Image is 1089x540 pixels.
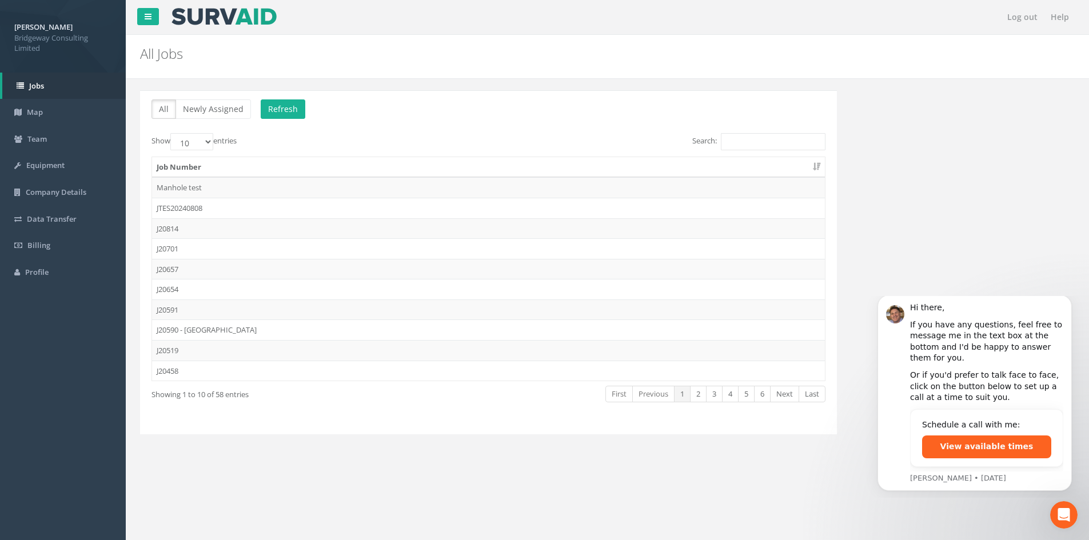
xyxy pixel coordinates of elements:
a: Previous [632,386,675,402]
td: J20814 [152,218,825,239]
a: 2 [690,386,707,402]
a: [PERSON_NAME] Bridgeway Consulting Limited [14,19,111,54]
label: Show entries [151,133,237,150]
iframe: Intercom notifications message [860,296,1089,498]
span: Equipment [26,160,65,170]
select: Showentries [170,133,213,150]
td: Manhole test [152,177,825,198]
span: Jobs [29,81,44,91]
button: Refresh [261,99,305,119]
td: J20590 - [GEOGRAPHIC_DATA] [152,319,825,340]
a: 3 [706,386,723,402]
button: View available times [62,139,191,162]
span: Map [27,107,43,117]
span: Team [27,134,47,144]
button: Newly Assigned [175,99,251,119]
a: Last [799,386,825,402]
iframe: Intercom live chat [1050,501,1078,529]
td: J20591 [152,299,825,320]
td: J20701 [152,238,825,259]
img: Profile image for Jimmy [26,9,44,27]
a: Jobs [2,73,126,99]
span: Billing [27,240,50,250]
div: Or if you'd prefer to talk face to face, click on the button below to set up a call at a time to ... [50,74,203,107]
td: JTES20240808 [152,198,825,218]
span: Profile [25,267,49,277]
label: Search: [692,133,825,150]
a: 6 [754,386,771,402]
a: 4 [722,386,739,402]
div: If you have any questions, feel free to message me in the text box at the bottom and I'd be happy... [50,23,203,68]
div: Hi there, [50,6,203,18]
td: J20458 [152,361,825,381]
button: All [151,99,176,119]
td: J20654 [152,279,825,299]
input: Search: [721,133,825,150]
div: Schedule a call with me: [62,123,191,135]
span: Data Transfer [27,214,77,224]
a: Next [770,386,799,402]
strong: [PERSON_NAME] [14,22,73,32]
th: Job Number: activate to sort column ascending [152,157,825,178]
h2: All Jobs [140,46,916,61]
a: First [605,386,633,402]
p: Message from Jimmy, sent 1w ago [50,177,203,187]
span: Bridgeway Consulting Limited [14,33,111,54]
div: Message content [50,6,203,175]
td: J20519 [152,340,825,361]
span: Company Details [26,187,86,197]
td: J20657 [152,259,825,279]
div: Showing 1 to 10 of 58 entries [151,385,422,400]
a: 5 [738,386,755,402]
a: 1 [674,386,691,402]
